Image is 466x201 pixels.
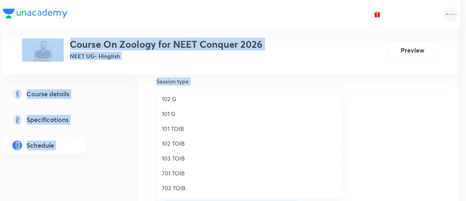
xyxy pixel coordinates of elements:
span: 702 TOIB [162,184,337,192]
span: 103 TOIB [162,154,337,162]
span: 101 TOIB [162,124,337,133]
span: 101 G [162,110,337,118]
span: 102 G [162,95,337,103]
span: 701 TOIB [162,169,337,177]
span: 102 TOIB [162,139,337,148]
